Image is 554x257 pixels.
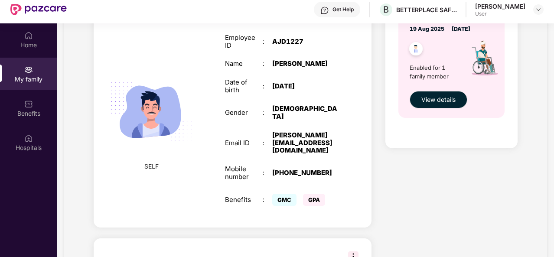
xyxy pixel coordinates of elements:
[410,26,444,32] span: 19 Aug 2025
[303,194,325,206] span: GPA
[263,169,272,177] div: :
[421,95,456,104] span: View details
[452,26,470,32] span: [DATE]
[101,62,201,162] img: svg+xml;base64,PHN2ZyB4bWxucz0iaHR0cDovL3d3dy53My5vcmcvMjAwMC9zdmciIHdpZHRoPSIyMjQiIGhlaWdodD0iMT...
[263,139,272,147] div: :
[410,91,467,108] button: View details
[459,33,508,87] img: icon
[263,196,272,204] div: :
[475,10,525,17] div: User
[225,196,263,204] div: Benefits
[272,169,338,177] div: [PHONE_NUMBER]
[475,2,525,10] div: [PERSON_NAME]
[225,78,263,94] div: Date of birth
[225,139,263,147] div: Email ID
[24,31,33,40] img: svg+xml;base64,PHN2ZyBpZD0iSG9tZSIgeG1sbnM9Imh0dHA6Ly93d3cudzMub3JnLzIwMDAvc3ZnIiB3aWR0aD0iMjAiIG...
[144,162,159,171] span: SELF
[396,6,457,14] div: BETTERPLACE SAFETY SOLUTIONS PRIVATE LIMITED
[272,194,297,206] span: GMC
[24,100,33,108] img: svg+xml;base64,PHN2ZyBpZD0iQmVuZWZpdHMiIHhtbG5zPSJodHRwOi8vd3d3LnczLm9yZy8yMDAwL3N2ZyIgd2lkdGg9Ij...
[10,4,67,15] img: New Pazcare Logo
[332,6,354,13] div: Get Help
[383,4,389,15] span: B
[263,38,272,46] div: :
[24,134,33,143] img: svg+xml;base64,PHN2ZyBpZD0iSG9zcGl0YWxzIiB4bWxucz0iaHR0cDovL3d3dy53My5vcmcvMjAwMC9zdmciIHdpZHRoPS...
[272,131,338,155] div: [PERSON_NAME][EMAIL_ADDRESS][DOMAIN_NAME]
[225,60,263,68] div: Name
[405,39,427,61] img: svg+xml;base64,PHN2ZyB4bWxucz0iaHR0cDovL3d3dy53My5vcmcvMjAwMC9zdmciIHdpZHRoPSI0OC45NDMiIGhlaWdodD...
[263,60,272,68] div: :
[24,65,33,74] img: svg+xml;base64,PHN2ZyB3aWR0aD0iMjAiIGhlaWdodD0iMjAiIHZpZXdCb3g9IjAgMCAyMCAyMCIgZmlsbD0ibm9uZSIgeG...
[535,6,542,13] img: svg+xml;base64,PHN2ZyBpZD0iRHJvcGRvd24tMzJ4MzIiIHhtbG5zPSJodHRwOi8vd3d3LnczLm9yZy8yMDAwL3N2ZyIgd2...
[410,63,459,81] span: Enabled for 1 family member
[225,34,263,49] div: Employee ID
[272,105,338,120] div: [DEMOGRAPHIC_DATA]
[263,109,272,117] div: :
[272,60,338,68] div: [PERSON_NAME]
[263,82,272,90] div: :
[320,6,329,15] img: svg+xml;base64,PHN2ZyBpZD0iSGVscC0zMngzMiIgeG1sbnM9Imh0dHA6Ly93d3cudzMub3JnLzIwMDAvc3ZnIiB3aWR0aD...
[272,82,338,90] div: [DATE]
[272,38,338,46] div: AJD1227
[225,109,263,117] div: Gender
[225,165,263,181] div: Mobile number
